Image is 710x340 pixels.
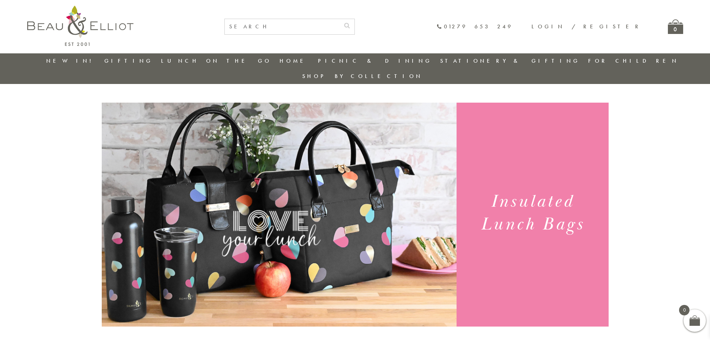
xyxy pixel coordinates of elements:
[102,103,457,327] img: Emily Heart Set
[588,57,679,65] a: For Children
[104,57,153,65] a: Gifting
[436,24,513,30] a: 01279 653 249
[318,57,432,65] a: Picnic & Dining
[161,57,271,65] a: Lunch On The Go
[280,57,309,65] a: Home
[27,6,133,46] img: logo
[531,23,642,30] a: Login / Register
[225,19,340,34] input: SEARCH
[440,57,580,65] a: Stationery & Gifting
[679,305,690,315] span: 0
[466,190,599,236] h1: Insulated Lunch Bags
[668,19,683,34] a: 0
[302,72,423,80] a: Shop by collection
[46,57,96,65] a: New in!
